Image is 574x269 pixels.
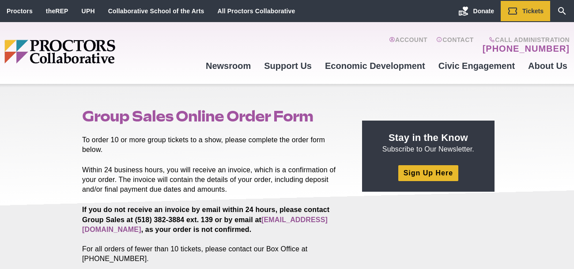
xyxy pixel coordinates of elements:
a: Civic Engagement [432,54,521,78]
a: Contact [436,36,474,54]
p: Subscribe to Our Newsletter. [373,131,484,154]
a: theREP [46,8,68,15]
a: Newsroom [199,54,257,78]
strong: Stay in the Know [389,132,468,143]
img: Proctors logo [4,40,183,64]
span: Tickets [522,8,544,15]
span: Donate [473,8,494,15]
p: To order 10 or more group tickets to a show, please complete the order form below. [82,135,342,155]
a: About Us [521,54,574,78]
a: Sign Up Here [398,165,458,181]
a: Economic Development [318,54,432,78]
a: Donate [452,1,501,21]
a: All Proctors Collaborative [217,8,295,15]
p: Within 24 business hours, you will receive an invoice, which is a confirmation of your order. The... [82,165,342,194]
a: Collaborative School of the Arts [108,8,204,15]
a: UPH [82,8,95,15]
a: Account [389,36,427,54]
p: For all orders of fewer than 10 tickets, please contact our Box Office at [PHONE_NUMBER]. [82,205,342,263]
a: Proctors [7,8,33,15]
h1: Group Sales Online Order Form [82,108,342,125]
a: Tickets [501,1,550,21]
strong: If you do not receive an invoice by email within 24 hours, please contact Group Sales at (518) 38... [82,206,329,233]
a: [EMAIL_ADDRESS][DOMAIN_NAME] [82,216,328,233]
span: Call Administration [480,36,570,43]
a: Support Us [257,54,318,78]
a: Search [550,1,574,21]
a: [PHONE_NUMBER] [483,43,570,54]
